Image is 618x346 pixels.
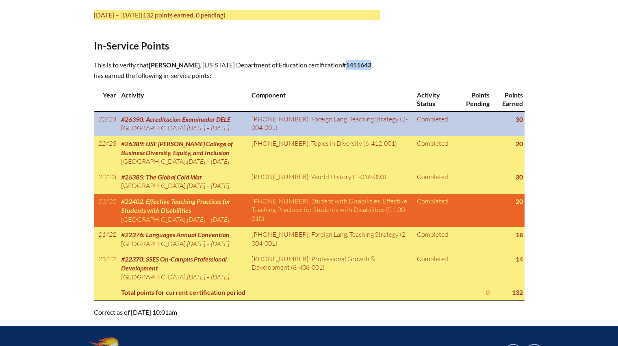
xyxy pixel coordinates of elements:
strong: 30 [516,173,523,181]
span: (132 points earned, 0 pending) [141,11,226,19]
p: This is to verify that , [US_STATE] Department of Education certification , has earned the follow... [94,60,380,81]
span: [DATE] – [DATE] [187,124,229,132]
span: [PERSON_NAME] [149,61,200,69]
td: , [118,251,249,285]
span: [DATE] – [DATE] [187,240,229,248]
td: [PHONE_NUMBER]: World History (1-016-003) [248,169,413,194]
p: Correct as of [DATE] 10:01am [94,307,380,318]
th: Total points for current certification period [118,285,456,300]
td: , [118,194,249,227]
span: [GEOGRAPHIC_DATA] [121,124,186,132]
span: [DATE] – [DATE] [187,157,229,165]
span: [DATE] – [DATE] [187,273,229,281]
th: Year [94,87,118,111]
td: [PHONE_NUMBER]: Foreign Lang. Teaching Strategy (2-004-001) [248,111,413,136]
td: [PHONE_NUMBER]: Student with Disabilities: Effective Teaching Practices for Students with Disabil... [248,194,413,227]
b: #1451643 [342,61,371,69]
td: Completed [414,111,456,136]
td: , [118,136,249,169]
td: [PHONE_NUMBER]: Professional Growth & Development (8-408-001) [248,251,413,285]
span: #26385: The Global Cold War [121,173,202,181]
td: , [118,227,249,251]
span: [DATE] – [DATE] [187,215,229,223]
td: Completed [414,136,456,169]
td: '22/'23 [94,111,118,136]
td: '22/'23 [94,136,118,169]
strong: 20 [516,140,523,147]
td: '21/'22 [94,227,118,251]
span: #26389: USF [PERSON_NAME] College of Business Diversity, Equity, and Inclusion [121,140,233,156]
td: Completed [414,169,456,194]
span: [GEOGRAPHIC_DATA] [121,215,186,223]
th: 132 [491,285,524,300]
td: Completed [414,251,456,285]
td: '21/'22 [94,194,118,227]
strong: 30 [516,115,523,123]
span: [DATE] – [DATE] [187,182,229,190]
p: [DATE] – [DATE] [94,10,380,20]
span: [GEOGRAPHIC_DATA] [121,240,186,248]
td: Completed [414,194,456,227]
span: #26390: Acreditacion Examinador DELE [121,115,230,123]
strong: 14 [516,255,523,263]
strong: 18 [516,231,523,238]
td: Completed [414,227,456,251]
span: #22376: Languages Annual Convention [121,231,230,238]
span: #22402: Effective Teaching Practices for Students with Disabilities [121,197,230,214]
th: Activity Status [414,87,456,111]
th: Points Pending [455,87,491,111]
h2: In-Service Points [94,40,380,52]
th: 0 [455,285,491,300]
span: [GEOGRAPHIC_DATA] [121,157,186,165]
td: '22/'23 [94,169,118,194]
th: Activity [118,87,249,111]
span: [GEOGRAPHIC_DATA] [121,273,186,281]
td: '21/'22 [94,251,118,285]
td: , [118,111,249,136]
td: [PHONE_NUMBER]: Foreign Lang. Teaching Strategy (2-004-001) [248,227,413,251]
td: [PHONE_NUMBER]: Topics in Diversity (6-412-001) [248,136,413,169]
th: Component [248,87,413,111]
span: #22370: SSES On-Campus Professional Development [121,255,227,272]
td: , [118,169,249,194]
strong: 20 [516,197,523,205]
th: Points Earned [491,87,524,111]
span: [GEOGRAPHIC_DATA] [121,182,186,190]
